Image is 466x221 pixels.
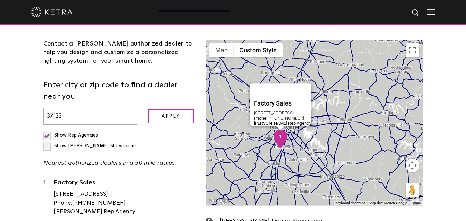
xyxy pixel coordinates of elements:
button: Toggle fullscreen view [406,43,419,57]
a: Open this area in Google Maps (opens a new window) [208,197,230,205]
button: Close [295,83,311,100]
img: ketra-logo-2019-white [31,7,73,17]
strong: [PERSON_NAME] Rep Agency [54,209,135,215]
strong: Phone: [54,200,72,206]
strong: Phone: [254,115,267,121]
input: Enter city or zip code [43,108,137,125]
span: Map data ©2025 Google [369,201,407,205]
a: Terms (opens in new tab) [411,201,421,205]
img: search icon [411,9,420,17]
label: Show Rep Agencies [43,133,98,138]
div: [STREET_ADDRESS] [254,110,311,115]
label: Show [PERSON_NAME] Showrooms [43,143,137,148]
input: Apply [148,109,194,124]
div: [STREET_ADDRESS] [54,190,196,199]
button: Map camera controls [406,159,419,172]
div: 1 [43,179,54,216]
button: Show street map [209,43,234,57]
a: Factory Sales [254,100,311,109]
label: Enter city or zip code to find a dealer near you [43,80,196,102]
div: [PHONE_NUMBER] [54,199,196,208]
a: Factory Sales [54,180,196,188]
div: 1 [273,130,288,148]
img: Hamburger%20Nav.svg [427,9,435,15]
button: Drag Pegman onto the map to open Street View [406,183,419,197]
button: Keyboard shortcuts [335,201,365,205]
img: Google [208,197,230,205]
div: [PHONE_NUMBER] [254,115,311,121]
strong: [PERSON_NAME] Rep Agency [254,121,311,126]
p: Nearest authorized dealers in a 50 mile radius. [43,158,196,168]
button: Custom Style [234,43,283,57]
div: Contact a [PERSON_NAME] authorized dealer to help you design and customize a personalized lightin... [43,40,196,66]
